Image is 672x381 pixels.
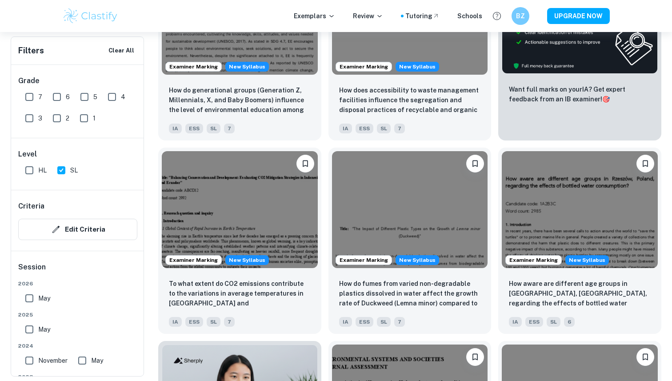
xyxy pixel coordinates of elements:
[38,356,68,365] span: November
[405,11,440,21] a: Tutoring
[91,356,103,365] span: May
[185,317,203,327] span: ESS
[158,148,321,334] a: Examiner MarkingStarting from the May 2026 session, the ESS IA requirements have changed. We crea...
[509,317,522,327] span: IA
[66,113,69,123] span: 2
[169,279,311,309] p: To what extent do CO2 emissions contribute to the variations in average temperatures in Indonesia...
[394,317,405,327] span: 7
[18,201,44,212] h6: Criteria
[394,124,405,133] span: 7
[18,311,137,319] span: 2025
[525,317,543,327] span: ESS
[565,255,609,265] div: Starting from the May 2026 session, the ESS IA requirements have changed. We created this exempla...
[18,149,137,160] h6: Level
[489,8,504,24] button: Help and Feedback
[169,317,182,327] span: IA
[294,11,335,21] p: Exemplars
[207,317,220,327] span: SL
[18,262,137,280] h6: Session
[225,255,269,265] div: Starting from the May 2026 session, the ESS IA requirements have changed. We created this exempla...
[38,293,50,303] span: May
[121,92,125,102] span: 4
[636,155,654,172] button: Bookmark
[339,317,352,327] span: IA
[18,373,137,381] span: 2023
[225,62,269,72] div: Starting from the May 2026 session, the ESS IA requirements have changed. We created this exempla...
[506,256,561,264] span: Examiner Marking
[396,62,439,72] div: Starting from the May 2026 session, the ESS IA requirements have changed. We created this exempla...
[512,7,529,25] button: BZ
[509,279,651,309] p: How aware are different age groups in Rzeszów, Poland, regarding the effects of bottled water con...
[339,124,352,133] span: IA
[466,155,484,172] button: Bookmark
[169,85,311,116] p: How do generational groups (Generation Z, Millennials, X, and Baby Boomers) influence the level o...
[565,255,609,265] span: New Syllabus
[38,92,42,102] span: 7
[70,165,78,175] span: SL
[564,317,575,327] span: 6
[38,325,50,334] span: May
[225,255,269,265] span: New Syllabus
[547,317,560,327] span: SL
[18,280,137,288] span: 2026
[207,124,220,133] span: SL
[332,151,488,268] img: ESS IA example thumbnail: How do fumes from varied non-degradable
[93,113,96,123] span: 1
[296,155,314,172] button: Bookmark
[166,63,221,71] span: Examiner Marking
[18,44,44,57] h6: Filters
[38,165,47,175] span: HL
[18,342,137,350] span: 2024
[18,219,137,240] button: Edit Criteria
[547,8,610,24] button: UPGRADE NOW
[38,113,42,123] span: 3
[18,76,137,86] h6: Grade
[106,44,136,57] button: Clear All
[602,96,610,103] span: 🎯
[328,148,492,334] a: Examiner MarkingStarting from the May 2026 session, the ESS IA requirements have changed. We crea...
[356,124,373,133] span: ESS
[336,63,392,71] span: Examiner Marking
[224,124,235,133] span: 7
[457,11,482,21] a: Schools
[498,148,661,334] a: Examiner MarkingStarting from the May 2026 session, the ESS IA requirements have changed. We crea...
[353,11,383,21] p: Review
[66,92,70,102] span: 6
[166,256,221,264] span: Examiner Marking
[169,124,182,133] span: IA
[509,84,651,104] p: Want full marks on your IA ? Get expert feedback from an IB examiner!
[93,92,97,102] span: 5
[466,348,484,366] button: Bookmark
[62,7,119,25] img: Clastify logo
[356,317,373,327] span: ESS
[396,255,439,265] span: New Syllabus
[396,255,439,265] div: Starting from the May 2026 session, the ESS IA requirements have changed. We created this exempla...
[224,317,235,327] span: 7
[339,279,481,309] p: How do fumes from varied non-degradable plastics dissolved in water affect the growth rate of Duc...
[225,62,269,72] span: New Syllabus
[636,348,654,366] button: Bookmark
[162,151,318,268] img: ESS IA example thumbnail: To what extent do CO2 emissions contribu
[377,124,391,133] span: SL
[516,11,526,21] h6: BZ
[336,256,392,264] span: Examiner Marking
[396,62,439,72] span: New Syllabus
[339,85,481,116] p: How does accessibility to waste management facilities influence the segregation and disposal prac...
[377,317,391,327] span: SL
[502,151,658,268] img: ESS IA example thumbnail: How aware are different age groups in Rz
[185,124,203,133] span: ESS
